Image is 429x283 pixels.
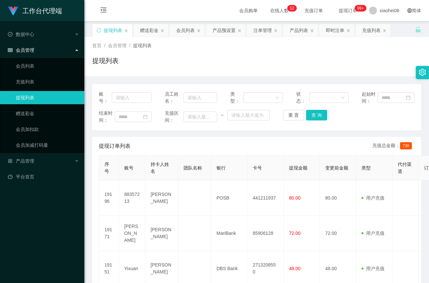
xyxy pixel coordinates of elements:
span: 48.00 [289,266,300,271]
i: 图标: calendar [406,95,411,100]
span: 类型： [230,91,243,105]
div: 赠送彩金 [140,24,158,37]
img: logo.9652507e.png [8,7,18,16]
a: 会员加减打码量 [16,139,79,152]
input: 请输入最小值为 [184,111,217,122]
span: 会员管理 [8,47,34,53]
a: 赠送彩金 [16,107,79,120]
span: 会员管理 [108,43,127,48]
i: 图标: close [346,29,350,33]
span: 员工姓名： [165,91,184,105]
span: 充值区间： [165,110,184,124]
span: 数据中心 [8,32,34,37]
td: 85906128 [247,216,284,251]
span: 状态： [296,91,309,105]
span: 用户充值 [361,231,385,236]
span: 序号 [104,162,109,174]
span: 持卡人姓名 [151,162,169,174]
span: 账号： [99,91,112,105]
td: 88357213 [119,180,145,216]
i: 图标: calendar [143,114,148,119]
span: 账号 [124,165,133,171]
i: 图标: appstore-o [8,159,13,163]
td: 441211937 [247,180,284,216]
span: 充值订单 [301,8,326,13]
p: 2 [292,5,294,12]
span: 变更前金额 [325,165,348,171]
div: 即时注单 [326,24,344,37]
span: / [129,43,130,48]
i: 图标: close [160,29,164,33]
td: 19196 [99,180,119,216]
input: 请输入最大值为 [227,110,270,120]
div: 产品列表 [290,24,308,37]
span: 72.00 [289,231,300,236]
td: [PERSON_NAME] [145,180,178,216]
span: 在线人数 [267,8,292,13]
div: 注单管理 [253,24,272,37]
button: 重 置 [283,110,304,120]
span: 卡号 [253,165,262,171]
i: 图标: unlock [415,27,421,33]
div: 产品预设置 [213,24,236,37]
p: 1 [290,5,292,12]
a: 会员加扣款 [16,123,79,136]
span: 提现订单列表 [99,142,130,150]
td: [PERSON_NAME] [119,216,145,251]
i: 图标: close [197,29,201,33]
div: 提现列表 [104,24,122,37]
i: 图标: down [341,96,345,100]
td: 72.00 [320,216,356,251]
i: 图标: close [310,29,314,33]
i: 图标: close [238,29,242,33]
h1: 工作台代理端 [22,0,62,21]
h1: 提现列表 [92,56,119,66]
a: 充值列表 [16,75,79,88]
i: 图标: global [407,8,412,13]
td: 80.00 [320,180,356,216]
i: 图标: setting [419,69,426,76]
i: 图标: close [124,29,128,33]
a: 提现列表 [16,91,79,104]
span: 银行 [216,165,226,171]
span: 产品管理 [8,158,34,164]
td: MariBank [211,216,247,251]
i: 图标: sync [97,28,101,33]
a: 工作台代理端 [8,8,62,13]
span: ~ [217,112,227,119]
i: 图标: close [383,29,386,33]
input: 请输入 [184,92,217,103]
span: 用户充值 [361,266,385,271]
sup: 12 [287,5,297,12]
a: 会员列表 [16,59,79,73]
i: 图标: table [8,48,13,52]
sup: 1027 [355,5,366,12]
span: 提现订单 [335,8,360,13]
span: 首页 [92,43,101,48]
span: 起始时间： [362,91,378,105]
span: 提现列表 [133,43,152,48]
i: 图标: check-circle-o [8,32,13,37]
a: 图标: dashboard平台首页 [8,170,79,183]
span: 结束时间： [99,110,115,124]
input: 请输入 [112,92,152,103]
button: 查 询 [306,110,327,120]
i: 图标: down [275,96,279,100]
td: POSB [211,180,247,216]
span: 提现金额 [289,165,307,171]
span: 团队名称 [184,165,202,171]
span: 738 [400,142,412,149]
div: 会员列表 [176,24,195,37]
span: 类型 [361,165,371,171]
span: 80.00 [289,195,300,201]
div: 充值总金额： [372,142,415,150]
i: 图标: menu-fold [92,0,115,21]
span: / [104,43,105,48]
td: [PERSON_NAME] [145,216,178,251]
i: 图标: close [274,29,278,33]
td: 19171 [99,216,119,251]
span: 用户充值 [361,195,385,201]
span: 代付渠道 [398,162,412,174]
div: 充值列表 [362,24,381,37]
